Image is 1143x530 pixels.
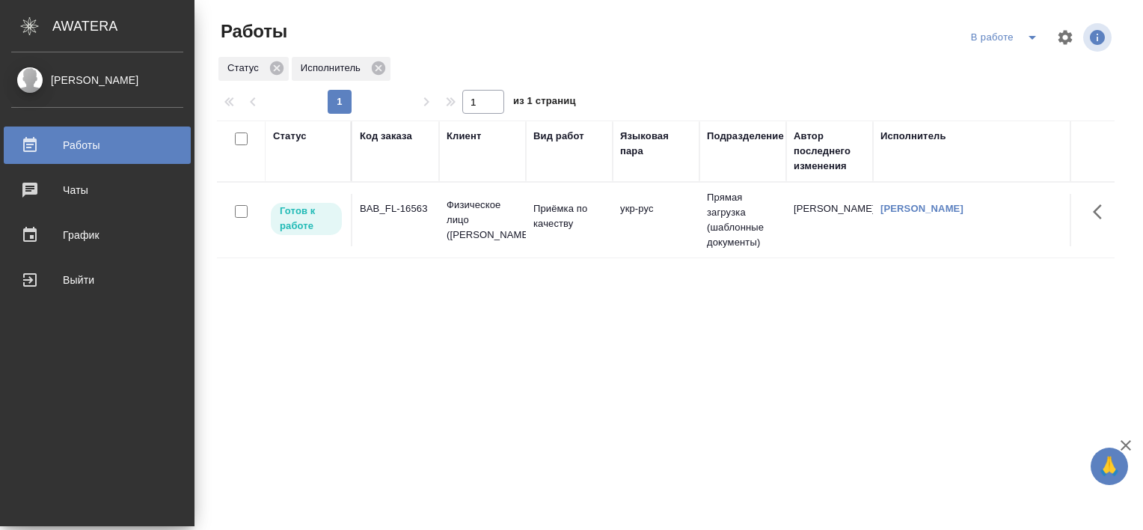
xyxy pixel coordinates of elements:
[967,25,1047,49] div: split button
[1047,19,1083,55] span: Настроить таблицу
[360,201,432,216] div: BAB_FL-16563
[4,171,191,209] a: Чаты
[11,269,183,291] div: Выйти
[360,129,412,144] div: Код заказа
[447,198,518,243] p: Физическое лицо ([PERSON_NAME])
[4,127,191,164] a: Работы
[4,216,191,254] a: График
[227,61,264,76] p: Статус
[11,72,183,88] div: [PERSON_NAME]
[217,19,287,43] span: Работы
[52,11,194,41] div: AWATERA
[513,92,576,114] span: из 1 страниц
[880,129,946,144] div: Исполнитель
[11,134,183,156] div: Работы
[786,194,873,246] td: [PERSON_NAME]
[4,261,191,299] a: Выйти
[620,129,692,159] div: Языковая пара
[533,129,584,144] div: Вид работ
[447,129,481,144] div: Клиент
[280,204,333,234] p: Готов к работе
[794,129,865,174] div: Автор последнего изменения
[218,57,289,81] div: Статус
[1084,194,1120,230] button: Здесь прячутся важные кнопки
[699,183,786,258] td: Прямая загрузка (шаблонные документы)
[1097,451,1122,482] span: 🙏
[707,129,784,144] div: Подразделение
[1091,448,1128,485] button: 🙏
[292,57,390,81] div: Исполнитель
[1083,23,1115,52] span: Посмотреть информацию
[11,224,183,246] div: График
[301,61,366,76] p: Исполнитель
[613,194,699,246] td: укр-рус
[273,129,307,144] div: Статус
[880,203,963,214] a: [PERSON_NAME]
[11,179,183,201] div: Чаты
[533,201,605,231] p: Приёмка по качеству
